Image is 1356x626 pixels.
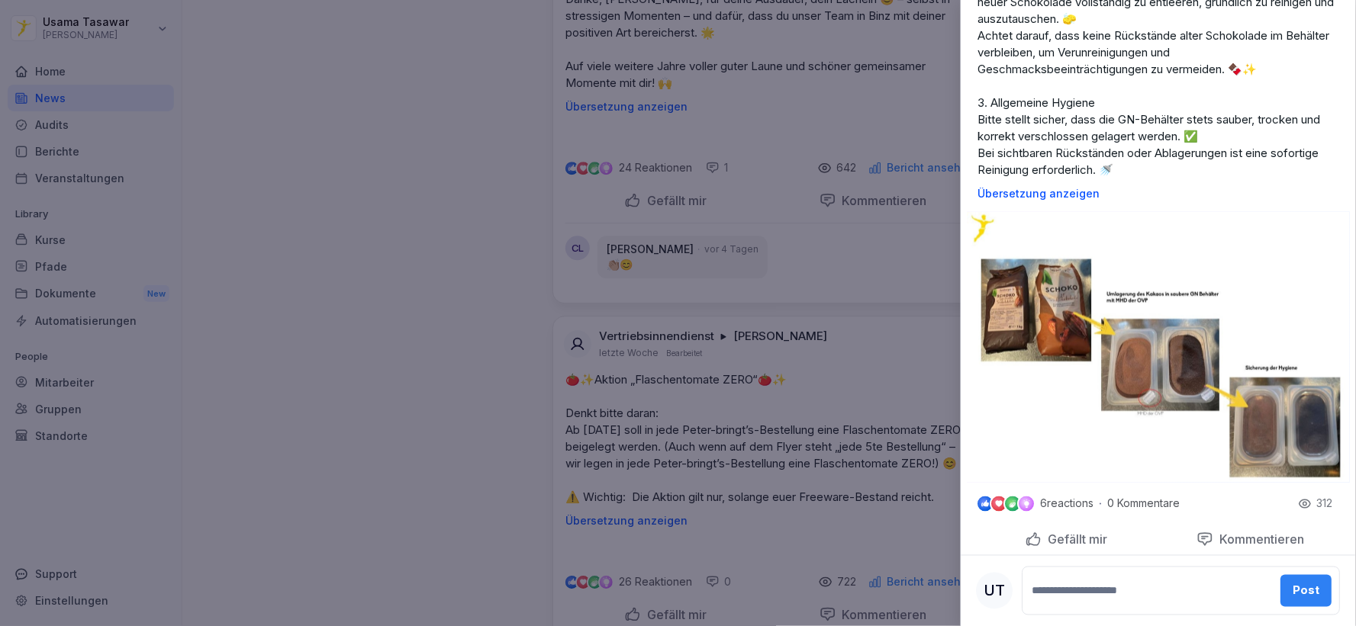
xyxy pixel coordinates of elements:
img: efgfy6p57n4904p1qf08re6r.png [968,212,1351,483]
p: Gefällt mir [1042,532,1108,547]
p: 312 [1317,496,1333,512]
div: Post [1293,583,1320,599]
p: Kommentieren [1214,532,1305,547]
div: UT [977,573,1013,609]
button: Post [1281,575,1332,607]
p: 6 reactions [1041,498,1094,510]
p: Übersetzung anzeigen [978,188,1339,200]
p: 0 Kommentare [1108,498,1192,510]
